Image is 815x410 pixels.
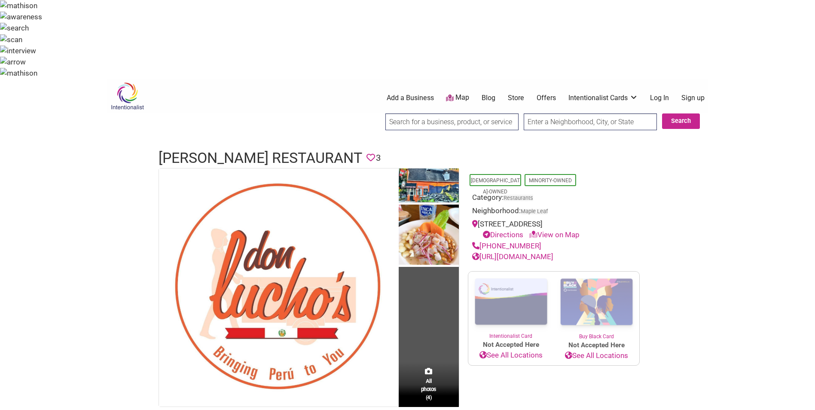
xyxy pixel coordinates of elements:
[107,82,148,110] img: Intentionalist
[421,377,436,401] span: All photos (4)
[468,272,554,340] a: Intentionalist Card
[554,340,639,350] span: Not Accepted Here
[568,93,638,103] a: Intentionalist Cards
[472,205,635,219] div: Neighborhood:
[471,177,520,195] a: [DEMOGRAPHIC_DATA]-Owned
[681,93,705,103] a: Sign up
[650,93,669,103] a: Log In
[472,219,635,241] div: [STREET_ADDRESS]
[376,151,381,165] span: 3
[468,340,554,350] span: Not Accepted Here
[387,93,434,103] a: Add a Business
[472,252,553,261] a: [URL][DOMAIN_NAME]
[524,113,657,130] input: Enter a Neighborhood, City, or State
[521,209,548,214] span: Maple Leaf
[472,192,635,205] div: Category:
[554,272,639,333] img: Buy Black Card
[662,113,700,129] button: Search
[537,93,556,103] a: Offers
[483,230,523,239] a: Directions
[529,230,580,239] a: View on Map
[468,272,554,332] img: Intentionalist Card
[159,148,362,168] h1: [PERSON_NAME] Restaurant
[446,93,469,103] a: Map
[554,272,639,340] a: Buy Black Card
[385,113,519,130] input: Search for a business, product, or service
[529,177,572,184] a: Minority-Owned
[508,93,524,103] a: Store
[504,195,533,201] a: Restaurants
[554,350,639,361] a: See All Locations
[472,242,541,250] a: [PHONE_NUMBER]
[482,93,495,103] a: Blog
[468,350,554,361] a: See All Locations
